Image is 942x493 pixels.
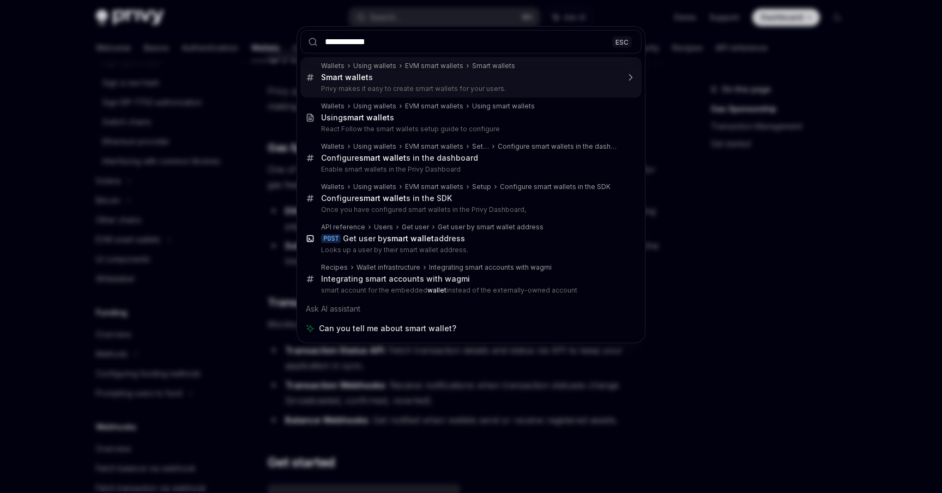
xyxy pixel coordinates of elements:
[405,102,463,111] div: EVM smart wallets
[387,234,434,243] b: smart wallet
[321,223,365,232] div: API reference
[321,286,619,295] p: smart account for the embedded instead of the externally-owned account
[612,36,632,47] div: ESC
[319,323,456,334] span: Can you tell me about smart wallet?
[374,223,393,232] div: Users
[498,142,619,151] div: Configure smart wallets in the dashboard
[427,286,446,294] b: wallet
[359,193,406,203] b: smart wallet
[357,263,420,272] div: Wallet infrastructure
[321,193,452,203] div: Configure s in the SDK
[343,234,465,244] div: Get user by address
[472,182,491,191] div: Setup
[402,223,429,232] div: Get user
[321,84,619,93] p: Privy makes it easy to create smart wallets for your users.
[472,62,515,70] div: Smart wallets
[321,125,619,133] p: React Follow the smart wallets setup guide to configure
[321,182,345,191] div: Wallets
[353,142,396,151] div: Using wallets
[321,72,373,82] div: s
[300,299,642,319] div: Ask AI assistant
[321,205,619,214] p: Once you have configured smart wallets in the Privy Dashboard,
[321,72,369,82] b: Smart wallet
[343,113,390,122] b: smart wallet
[472,102,535,111] div: Using smart wallets
[405,142,463,151] div: EVM smart wallets
[500,182,611,191] div: Configure smart wallets in the SDK
[353,62,396,70] div: Using wallets
[321,153,478,163] div: Configure s in the dashboard
[321,113,394,123] div: Using s
[321,62,345,70] div: Wallets
[321,234,341,243] div: POST
[429,263,552,272] div: Integrating smart accounts with wagmi
[405,182,463,191] div: EVM smart wallets
[438,223,544,232] div: Get user by smart wallet address
[353,182,396,191] div: Using wallets
[321,142,345,151] div: Wallets
[405,62,463,70] div: EVM smart wallets
[472,142,489,151] div: Setup
[353,102,396,111] div: Using wallets
[321,263,348,272] div: Recipes
[321,246,619,254] p: Looks up a user by their smart wallet address.
[321,165,619,174] p: Enable smart wallets in the Privy Dashboard
[321,102,345,111] div: Wallets
[321,274,470,284] div: Integrating smart accounts with wagmi
[359,153,406,162] b: smart wallet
